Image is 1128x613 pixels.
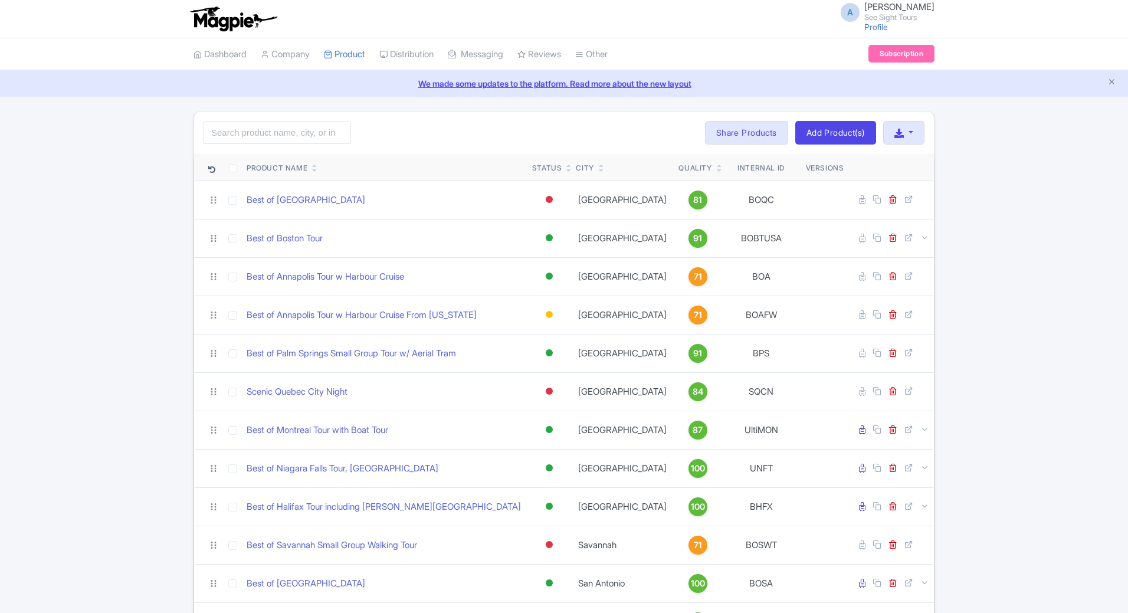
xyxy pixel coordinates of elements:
[722,334,801,372] td: BPS
[247,539,417,552] a: Best of Savannah Small Group Walking Tour
[678,382,716,401] a: 84
[543,306,555,323] div: Building
[7,77,1121,90] a: We made some updates to the platform. Read more about the new layout
[722,526,801,564] td: BOSWT
[543,575,555,592] div: Active
[571,219,674,257] td: [GEOGRAPHIC_DATA]
[575,38,608,71] a: Other
[194,38,247,71] a: Dashboard
[868,45,934,63] a: Subscription
[543,383,555,400] div: Inactive
[678,163,711,173] div: Quality
[448,38,503,71] a: Messaging
[543,345,555,362] div: Active
[693,385,703,398] span: 84
[543,191,555,208] div: Inactive
[571,487,674,526] td: [GEOGRAPHIC_DATA]
[571,334,674,372] td: [GEOGRAPHIC_DATA]
[571,181,674,219] td: [GEOGRAPHIC_DATA]
[801,154,849,181] th: Versions
[543,498,555,515] div: Active
[722,564,801,602] td: BOSA
[324,38,365,71] a: Product
[795,121,876,145] a: Add Product(s)
[571,372,674,411] td: [GEOGRAPHIC_DATA]
[722,487,801,526] td: BHFX
[261,38,310,71] a: Company
[571,564,674,602] td: San Antonio
[691,500,705,513] span: 100
[705,121,788,145] a: Share Products
[379,38,434,71] a: Distribution
[722,449,801,487] td: UNFT
[841,3,860,22] span: A
[678,421,716,440] a: 87
[691,577,705,590] span: 100
[247,424,388,437] a: Best of Montreal Tour with Boat Tour
[247,232,323,245] a: Best of Boston Tour
[864,14,934,21] small: See Sight Tours
[693,232,702,245] span: 91
[678,344,716,363] a: 91
[247,309,477,322] a: Best of Annapolis Tour w Harbour Cruise From [US_STATE]
[543,268,555,285] div: Active
[678,267,716,286] a: 71
[571,449,674,487] td: [GEOGRAPHIC_DATA]
[576,163,593,173] div: City
[188,6,279,32] img: logo-ab69f6fb50320c5b225c76a69d11143b.png
[678,497,716,516] a: 100
[543,536,555,553] div: Inactive
[678,306,716,324] a: 71
[247,577,365,591] a: Best of [GEOGRAPHIC_DATA]
[722,372,801,411] td: SQCN
[678,536,716,555] a: 71
[204,122,351,144] input: Search product name, city, or interal id
[678,574,716,593] a: 100
[691,462,705,475] span: 100
[247,163,307,173] div: Product Name
[864,1,934,12] span: [PERSON_NAME]
[693,347,702,360] span: 91
[678,229,716,248] a: 91
[1107,76,1116,90] button: Close announcement
[571,296,674,334] td: [GEOGRAPHIC_DATA]
[543,460,555,477] div: Active
[694,539,702,552] span: 71
[722,181,801,219] td: BOQC
[693,194,702,206] span: 81
[693,424,703,437] span: 87
[571,411,674,449] td: [GEOGRAPHIC_DATA]
[532,163,562,173] div: Status
[722,296,801,334] td: BOAFW
[543,421,555,438] div: Active
[571,526,674,564] td: Savannah
[694,270,702,283] span: 71
[247,462,438,476] a: Best of Niagara Falls Tour, [GEOGRAPHIC_DATA]
[517,38,561,71] a: Reviews
[247,347,456,360] a: Best of Palm Springs Small Group Tour w/ Aerial Tram
[678,191,716,209] a: 81
[247,385,347,399] a: Scenic Quebec City Night
[834,2,934,21] a: A [PERSON_NAME] See Sight Tours
[694,309,702,322] span: 71
[722,219,801,257] td: BOBTUSA
[722,411,801,449] td: UltiMON
[247,500,521,514] a: Best of Halifax Tour including [PERSON_NAME][GEOGRAPHIC_DATA]
[678,459,716,478] a: 100
[722,257,801,296] td: BOA
[722,154,801,181] th: Internal ID
[247,270,404,284] a: Best of Annapolis Tour w Harbour Cruise
[864,22,888,32] a: Profile
[247,194,365,207] a: Best of [GEOGRAPHIC_DATA]
[571,257,674,296] td: [GEOGRAPHIC_DATA]
[543,230,555,247] div: Active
